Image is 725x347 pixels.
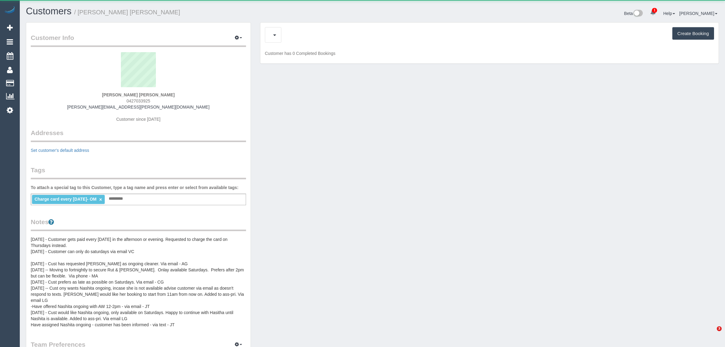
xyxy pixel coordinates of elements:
[31,33,246,47] legend: Customer Info
[704,326,719,341] iframe: Intercom live chat
[31,184,238,191] label: To attach a special tag to this Customer, type a tag name and press enter or select from availabl...
[633,10,643,18] img: New interface
[265,50,714,56] p: Customer has 0 Completed Bookings
[31,166,246,179] legend: Tags
[679,11,717,16] a: [PERSON_NAME]
[672,27,714,40] button: Create Booking
[31,148,89,153] a: Set customer's default address
[102,92,175,97] strong: [PERSON_NAME] [PERSON_NAME]
[67,105,210,109] a: [PERSON_NAME][EMAIL_ADDRESS][PERSON_NAME][DOMAIN_NAME]
[717,326,722,331] span: 3
[26,6,72,16] a: Customers
[126,98,150,103] span: 0427033925
[34,197,97,202] span: Charge card every [DATE]- OM
[31,217,246,231] legend: Notes
[116,117,160,122] span: Customer since [DATE]
[99,197,102,202] a: ×
[4,6,16,15] img: Automaid Logo
[74,9,180,16] small: / [PERSON_NAME] [PERSON_NAME]
[663,11,675,16] a: Help
[624,11,643,16] a: Beta
[31,236,246,328] pre: [DATE] - Customer gets paid every [DATE] in the afternoon or evening. Requested to charge the car...
[652,8,657,13] span: 1
[647,6,659,20] a: 1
